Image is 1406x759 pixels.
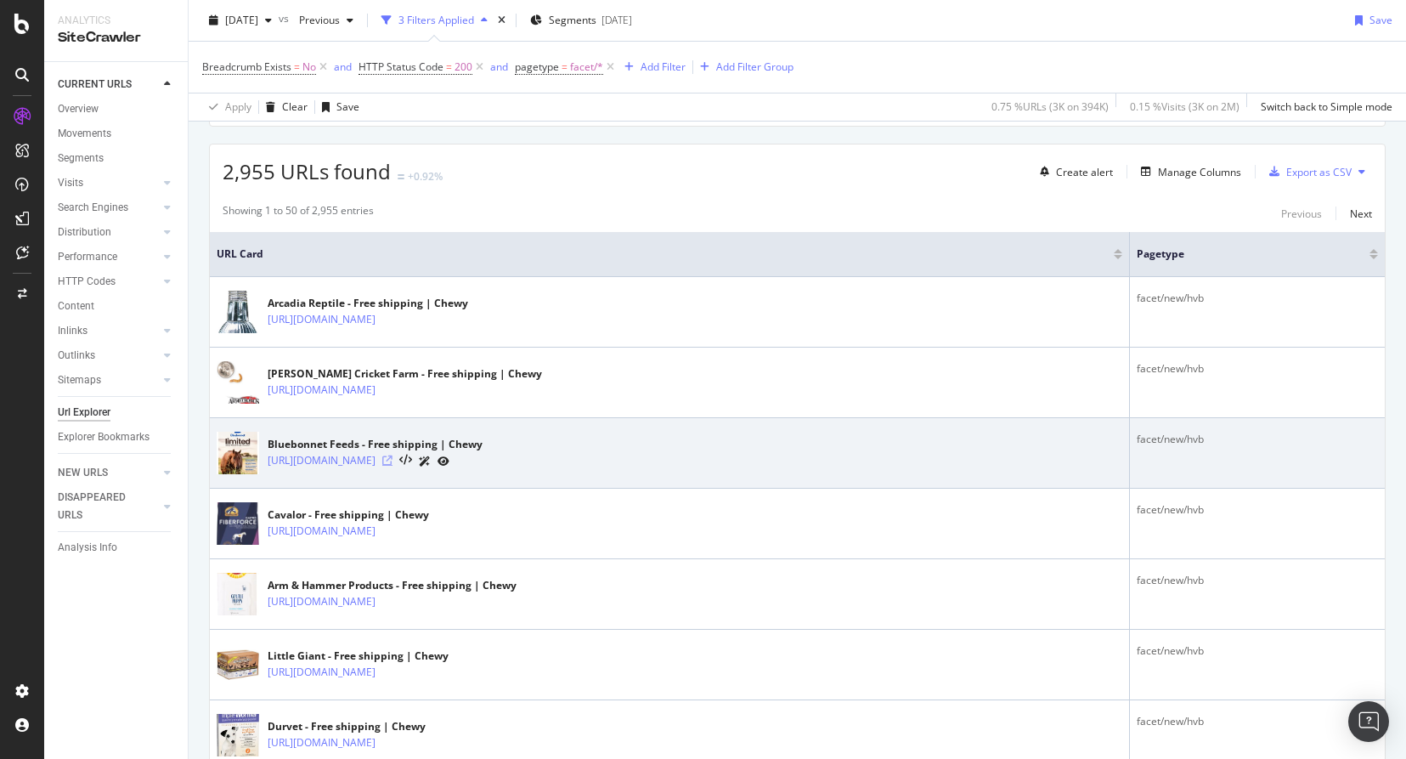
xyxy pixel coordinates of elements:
img: main image [217,280,259,343]
div: Analysis Info [58,539,117,557]
div: facet/new/hvb [1137,502,1378,518]
span: facet/* [570,55,603,79]
img: Equal [398,174,404,179]
div: Overview [58,100,99,118]
span: = [446,59,452,74]
div: Open Intercom Messenger [1348,701,1389,742]
div: facet/new/hvb [1137,714,1378,729]
button: Export as CSV [1262,158,1352,185]
div: Showing 1 to 50 of 2,955 entries [223,203,374,224]
div: Search Engines [58,199,128,217]
a: [URL][DOMAIN_NAME] [268,664,375,681]
button: and [334,59,352,75]
div: facet/new/hvb [1137,432,1378,447]
span: Breadcrumb Exists [202,59,291,74]
div: Visits [58,174,83,192]
button: Segments[DATE] [523,7,639,34]
span: No [302,55,316,79]
div: DISAPPEARED URLS [58,489,144,524]
div: Url Explorer [58,404,110,422]
a: [URL][DOMAIN_NAME] [268,593,375,610]
div: Explorer Bookmarks [58,428,150,446]
a: [URL][DOMAIN_NAME] [268,734,375,751]
a: Analysis Info [58,539,176,557]
span: = [562,59,567,74]
div: SiteCrawler [58,28,174,48]
div: Cavalor - Free shipping | Chewy [268,507,449,523]
a: Explorer Bookmarks [58,428,176,446]
a: Visits [58,174,159,192]
button: Previous [292,7,360,34]
a: Url Explorer [58,404,176,422]
div: 0.15 % Visits ( 3K on 2M ) [1130,99,1239,114]
div: Inlinks [58,322,88,340]
a: Search Engines [58,199,159,217]
span: 2025 Oct. 11th [225,13,258,27]
button: Manage Columns [1134,161,1241,182]
button: Add Filter [618,57,686,77]
div: Create alert [1056,165,1113,179]
a: [URL][DOMAIN_NAME] [268,311,375,328]
span: 2,955 URLs found [223,157,391,185]
div: Switch back to Simple mode [1261,99,1392,114]
a: Inlinks [58,322,159,340]
img: main image [217,649,259,680]
div: HTTP Codes [58,273,116,291]
div: [PERSON_NAME] Cricket Farm - Free shipping | Chewy [268,366,542,382]
img: main image [217,477,259,570]
a: Movements [58,125,176,143]
a: URL Inspection [438,452,449,470]
a: HTTP Codes [58,273,159,291]
div: Bluebonnet Feeds - Free shipping | Chewy [268,437,483,452]
span: URL Card [217,246,1110,262]
button: Add Filter Group [693,57,793,77]
a: Visit Online Page [382,456,392,466]
div: Next [1350,207,1372,221]
a: Content [58,297,176,315]
div: Export as CSV [1286,165,1352,179]
div: [DATE] [601,13,632,27]
div: Arcadia Reptile - Free shipping | Chewy [268,296,468,311]
span: Previous [292,13,340,27]
button: Previous [1281,203,1322,224]
div: 0.75 % URLs ( 3K on 394K ) [991,99,1109,114]
div: Save [336,99,359,114]
div: Analytics [58,14,174,28]
span: = [294,59,300,74]
div: Add Filter [641,59,686,74]
button: Next [1350,203,1372,224]
div: CURRENT URLS [58,76,132,93]
img: main image [217,360,259,405]
a: AI Url Details [419,452,431,470]
a: NEW URLS [58,464,159,482]
button: Create alert [1033,158,1113,185]
div: NEW URLS [58,464,108,482]
span: pagetype [515,59,559,74]
div: Add Filter Group [716,59,793,74]
div: and [334,59,352,74]
div: Distribution [58,224,111,241]
div: Clear [282,99,308,114]
div: Outlinks [58,347,95,365]
div: Arm & Hammer Products - Free shipping | Chewy [268,578,517,593]
div: facet/new/hvb [1137,361,1378,377]
div: Manage Columns [1158,165,1241,179]
a: Distribution [58,224,159,241]
span: HTTP Status Code [359,59,443,74]
div: Segments [58,150,104,167]
a: Segments [58,150,176,167]
a: Outlinks [58,347,159,365]
button: and [490,59,508,75]
a: [URL][DOMAIN_NAME] [268,382,375,399]
a: Performance [58,248,159,266]
div: +0.92% [408,169,443,184]
button: 3 Filters Applied [375,7,494,34]
div: and [490,59,508,74]
div: Previous [1281,207,1322,221]
a: [URL][DOMAIN_NAME] [268,452,375,469]
span: pagetype [1137,246,1344,262]
a: CURRENT URLS [58,76,159,93]
div: facet/new/hvb [1137,643,1378,659]
div: facet/new/hvb [1137,573,1378,588]
span: Segments [549,13,596,27]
